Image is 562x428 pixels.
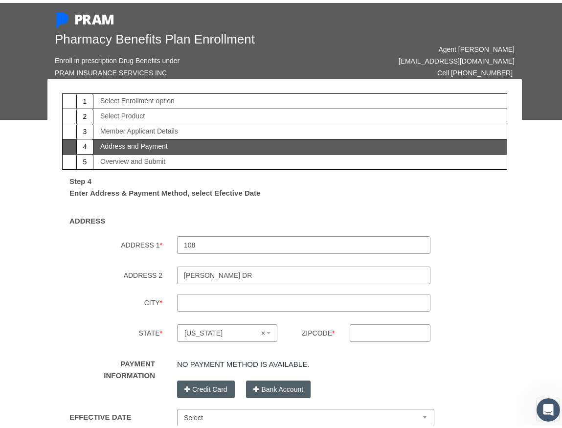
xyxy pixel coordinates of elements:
div: 4 [76,135,93,153]
label: ADDRESS [62,209,112,224]
div: 1 [76,90,93,107]
span: × [261,325,269,336]
img: PRAM_20_x_78.png [75,12,113,22]
span: Illinois [177,321,277,339]
label: City [55,291,170,312]
iframe: Intercom live chat [537,395,560,419]
div: Overview and Submit [100,155,165,162]
div: Select Product [100,110,145,116]
label: Zipcode [285,321,342,342]
div: Address and Payment [100,140,168,147]
label: ADDRESS 2 [55,264,170,281]
button: Bank Account [246,378,311,395]
div: 5 [76,151,93,168]
label: PAYMENT INFORMATION [62,352,162,378]
div: [EMAIL_ADDRESS][DOMAIN_NAME] [292,52,515,64]
label: Enter Address & Payment Method, select Efective Date [62,184,268,199]
label: ADDRESS 1 [55,233,170,254]
div: PRAM INSURANCE SERVICES INC [55,64,167,76]
div: Agent [PERSON_NAME] [292,41,515,52]
div: Enroll in prescription Drug Benefits under [55,52,180,64]
img: Pram Partner [55,10,70,25]
span: Illinois [184,325,264,336]
label: EFFECTIVE DATE [62,405,138,420]
label: Step 4 [62,169,99,184]
h1: Pharmacy Benefits Plan Enrollment [55,29,277,44]
a: No payment method is available. [177,356,309,367]
div: 2 [76,105,93,122]
label: State [55,321,170,342]
div: Select Enrollment option [100,94,175,101]
div: 3 [76,120,93,137]
div: Cell [PHONE_NUMBER] [437,64,513,76]
div: Member Applicant Details [100,125,178,132]
button: Credit Card [177,378,235,395]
